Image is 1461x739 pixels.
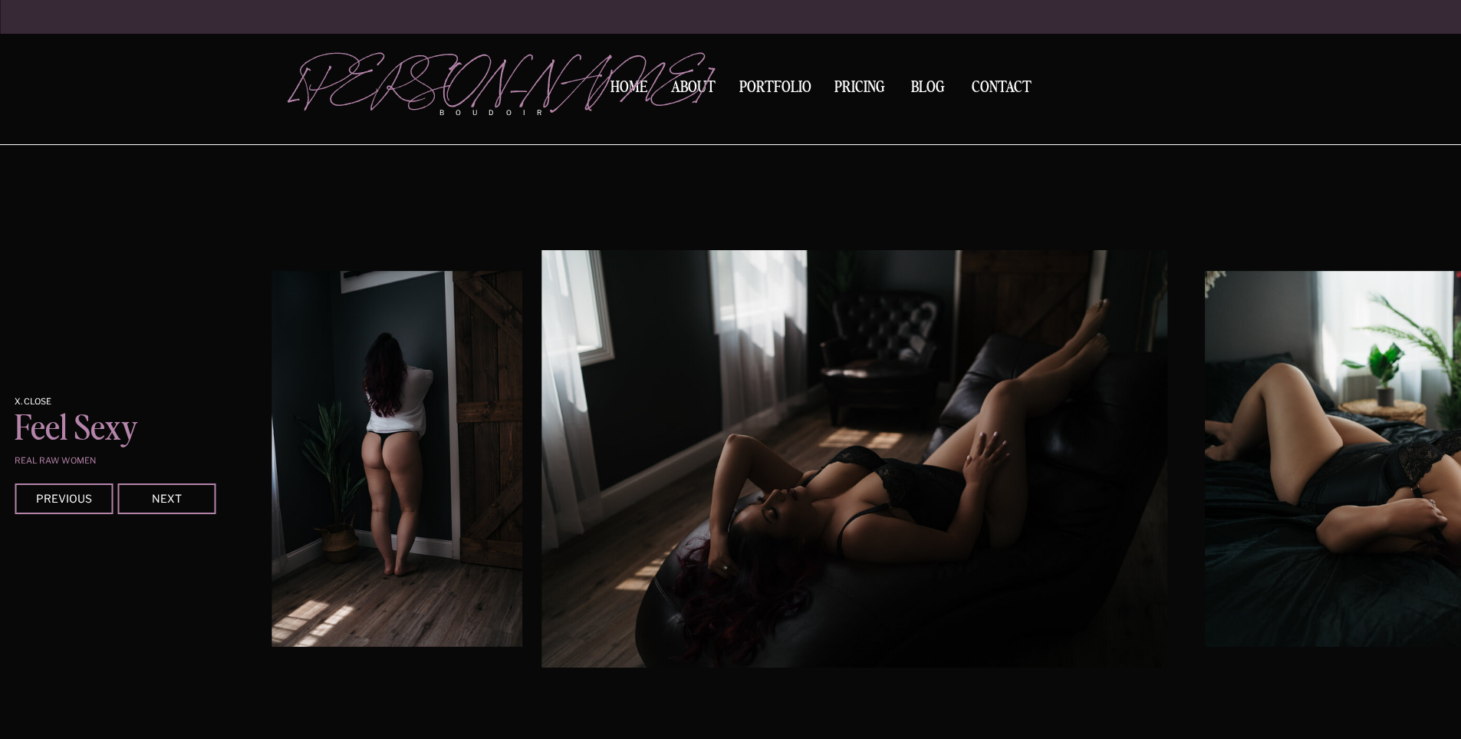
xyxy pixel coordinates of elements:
a: BLOG [904,80,952,94]
a: Pricing [831,80,890,101]
a: Contact [966,80,1038,96]
div: Next [120,493,212,503]
img: A woman in a black thong and white shirt leans on a wall by a barn door in a studio with wood floor [271,271,522,647]
div: Previous [18,493,110,503]
p: boudoir [439,107,567,118]
p: real raw women [15,457,202,465]
a: Portfolio [734,80,817,101]
a: x. Close [15,398,85,407]
a: [PERSON_NAME] [291,54,567,101]
p: feel sexy [15,412,242,452]
img: A woman in black lace lingerie lays on a black leather chaise lounge in a studio by windows [541,250,1167,668]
